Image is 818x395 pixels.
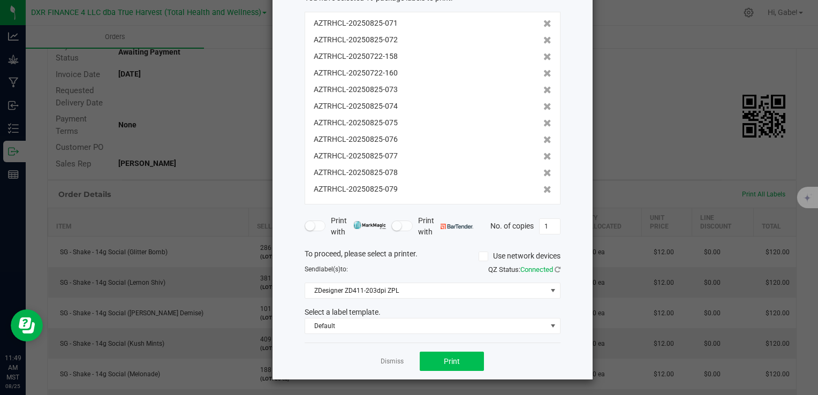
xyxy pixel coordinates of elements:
[381,357,404,366] a: Dismiss
[319,265,340,273] span: label(s)
[305,283,547,298] span: ZDesigner ZD411-203dpi ZPL
[314,167,398,178] span: AZTRHCL-20250825-078
[314,18,398,29] span: AZTRHCL-20250825-071
[314,34,398,45] span: AZTRHCL-20250825-072
[314,84,398,95] span: AZTRHCL-20250825-073
[488,265,561,274] span: QZ Status:
[331,215,386,238] span: Print with
[297,307,569,318] div: Select a label template.
[444,357,460,366] span: Print
[353,221,386,229] img: mark_magic_cybra.png
[305,265,348,273] span: Send to:
[314,134,398,145] span: AZTRHCL-20250825-076
[314,51,398,62] span: AZTRHCL-20250722-158
[441,224,473,229] img: bartender.png
[297,248,569,264] div: To proceed, please select a printer.
[418,215,473,238] span: Print with
[314,101,398,112] span: AZTRHCL-20250825-074
[479,250,561,262] label: Use network devices
[490,221,534,230] span: No. of copies
[11,309,43,341] iframe: Resource center
[314,67,398,79] span: AZTRHCL-20250722-160
[305,318,547,333] span: Default
[420,352,484,371] button: Print
[520,265,553,274] span: Connected
[314,117,398,128] span: AZTRHCL-20250825-075
[314,150,398,162] span: AZTRHCL-20250825-077
[314,184,398,195] span: AZTRHCL-20250825-079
